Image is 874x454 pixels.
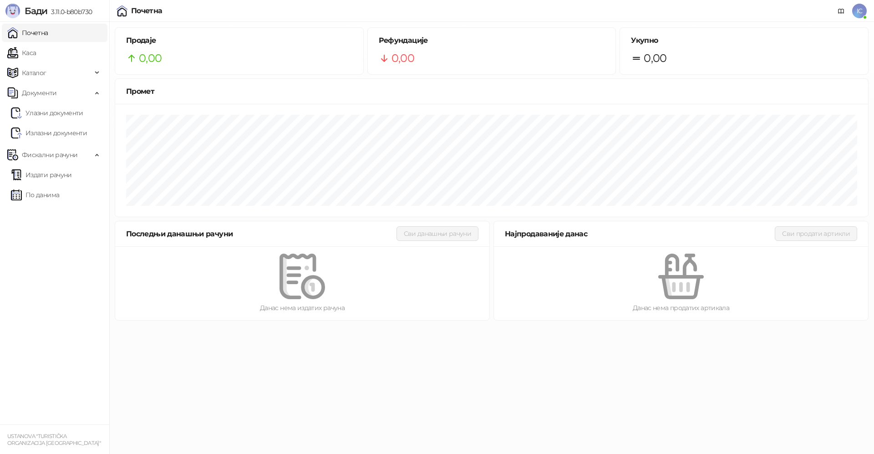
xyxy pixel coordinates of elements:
div: Данас нема продатих артикала [508,303,854,313]
span: 3.11.0-b80b730 [47,8,92,16]
a: Почетна [7,24,48,42]
a: По данима [11,186,59,204]
span: Бади [25,5,47,16]
img: Logo [5,4,20,18]
div: Почетна [131,7,163,15]
a: Ulazni dokumentiУлазни документи [11,104,83,122]
span: 0,00 [391,50,414,67]
button: Сви данашњи рачуни [396,226,478,241]
a: Издати рачуни [11,166,72,184]
span: 0,00 [139,50,162,67]
div: Данас нема издатих рачуна [130,303,475,313]
span: Документи [22,84,56,102]
div: Промет [126,86,857,97]
span: IC [852,4,867,18]
button: Сви продати артикли [775,226,857,241]
span: 0,00 [644,50,666,67]
h5: Укупно [631,35,857,46]
span: Каталог [22,64,46,82]
a: Излазни документи [11,124,87,142]
a: Документација [834,4,849,18]
div: Најпродаваније данас [505,228,775,240]
h5: Продаје [126,35,352,46]
a: Каса [7,44,36,62]
h5: Рефундације [379,35,605,46]
div: Последњи данашњи рачуни [126,228,396,240]
small: USTANOVA "TURISTIČKA ORGANIZACIJA [GEOGRAPHIC_DATA]" [7,433,101,446]
span: Фискални рачуни [22,146,77,164]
